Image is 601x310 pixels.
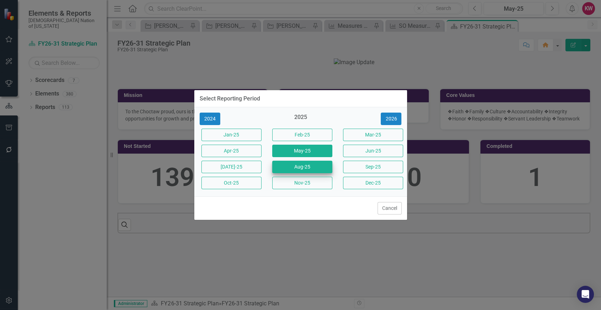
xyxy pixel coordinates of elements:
[272,145,332,157] button: May-25
[270,113,331,125] div: 2025
[381,113,401,125] button: 2026
[200,95,260,102] div: Select Reporting Period
[577,286,594,303] div: Open Intercom Messenger
[201,161,262,173] button: [DATE]-25
[343,129,403,141] button: Mar-25
[343,145,403,157] button: Jun-25
[378,202,402,215] button: Cancel
[200,113,220,125] button: 2024
[272,129,332,141] button: Feb-25
[272,177,332,189] button: Nov-25
[343,177,403,189] button: Dec-25
[201,177,262,189] button: Oct-25
[272,161,332,173] button: Aug-25
[201,145,262,157] button: Apr-25
[201,129,262,141] button: Jan-25
[343,161,403,173] button: Sep-25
